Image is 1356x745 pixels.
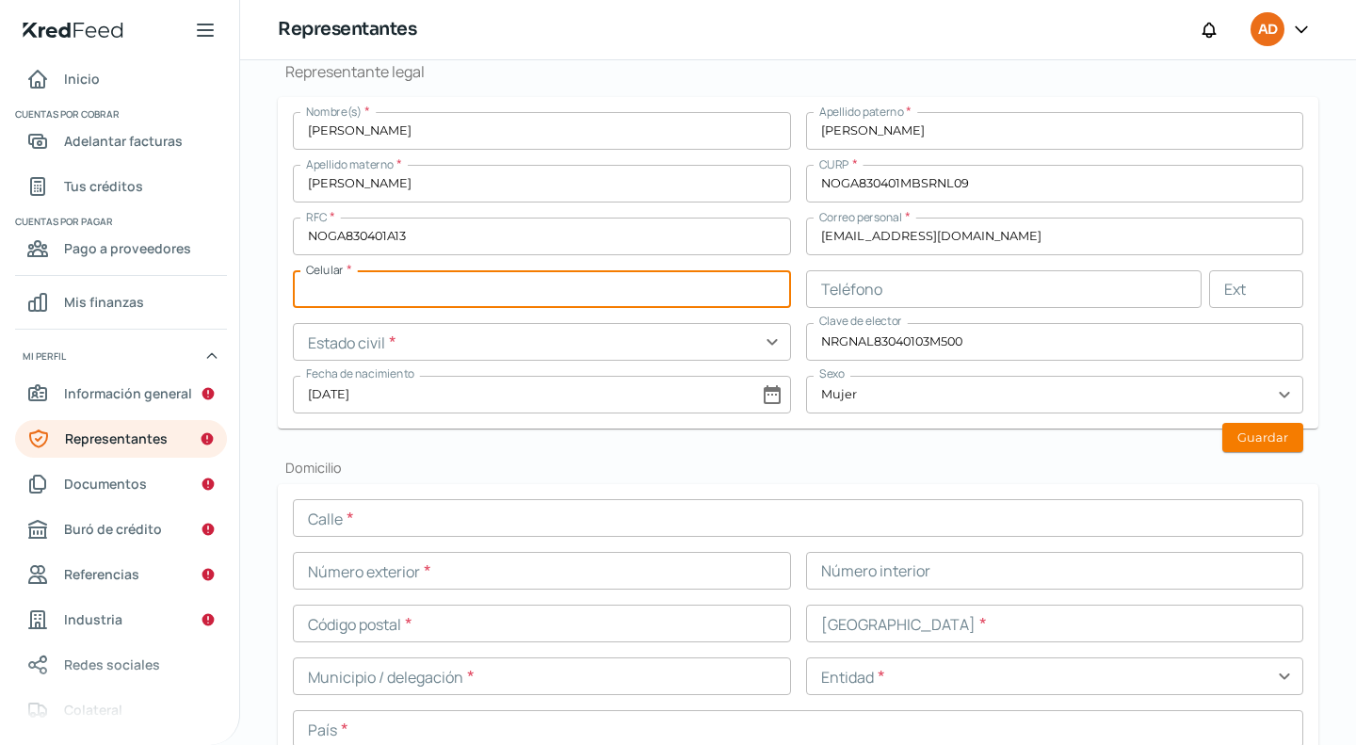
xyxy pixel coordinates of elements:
[306,209,327,225] span: RFC
[278,459,1318,477] h2: Domicilio
[64,472,147,495] span: Documentos
[64,517,162,541] span: Buró de crédito
[23,348,66,364] span: Mi perfil
[278,61,1318,82] h1: Representante legal
[15,646,227,684] a: Redes sociales
[64,562,139,586] span: Referencias
[306,365,414,381] span: Fecha de nacimiento
[15,60,227,98] a: Inicio
[64,653,160,676] span: Redes sociales
[15,105,224,122] span: Cuentas por cobrar
[1258,19,1277,41] span: AD
[15,283,227,321] a: Mis finanzas
[819,209,902,225] span: Correo personal
[15,556,227,593] a: Referencias
[15,213,224,230] span: Cuentas por pagar
[306,262,344,278] span: Celular
[15,510,227,548] a: Buró de crédito
[819,365,845,381] span: Sexo
[15,230,227,267] a: Pago a proveedores
[306,156,394,172] span: Apellido materno
[64,236,191,260] span: Pago a proveedores
[15,465,227,503] a: Documentos
[278,16,416,43] h1: Representantes
[306,104,362,120] span: Nombre(s)
[15,691,227,729] a: Colateral
[64,290,144,314] span: Mis finanzas
[15,168,227,205] a: Tus créditos
[15,122,227,160] a: Adelantar facturas
[819,104,903,120] span: Apellido paterno
[64,607,122,631] span: Industria
[64,381,192,405] span: Información general
[819,313,902,329] span: Clave de elector
[15,601,227,639] a: Industria
[64,174,143,198] span: Tus créditos
[819,156,849,172] span: CURP
[64,129,183,153] span: Adelantar facturas
[65,427,168,450] span: Representantes
[1222,423,1303,452] button: Guardar
[64,698,122,721] span: Colateral
[15,375,227,413] a: Información general
[64,67,100,90] span: Inicio
[15,420,227,458] a: Representantes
